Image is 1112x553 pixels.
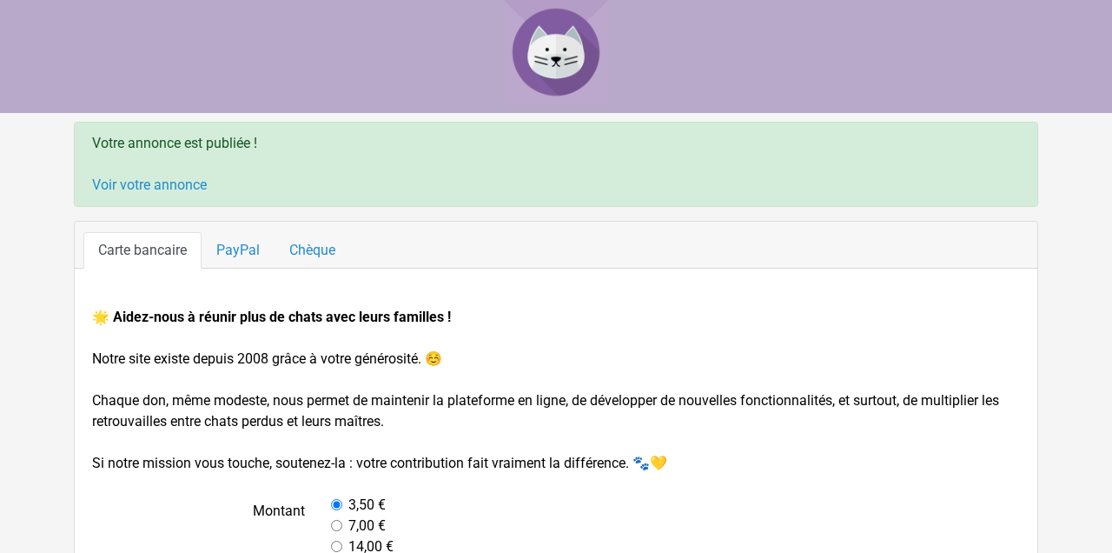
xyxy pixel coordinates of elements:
a: Chèque [275,232,350,269]
strong: 🌟 Aidez-nous à réunir plus de chats avec leurs familles ! [92,309,451,325]
a: PayPal [202,232,275,269]
div: Votre annonce est publiée ! [74,122,1038,207]
label: 3,50 € [348,495,386,516]
a: Voir votre annonce [92,177,207,193]
a: Carte bancaire [83,232,202,269]
label: 7,00 € [348,516,386,536]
